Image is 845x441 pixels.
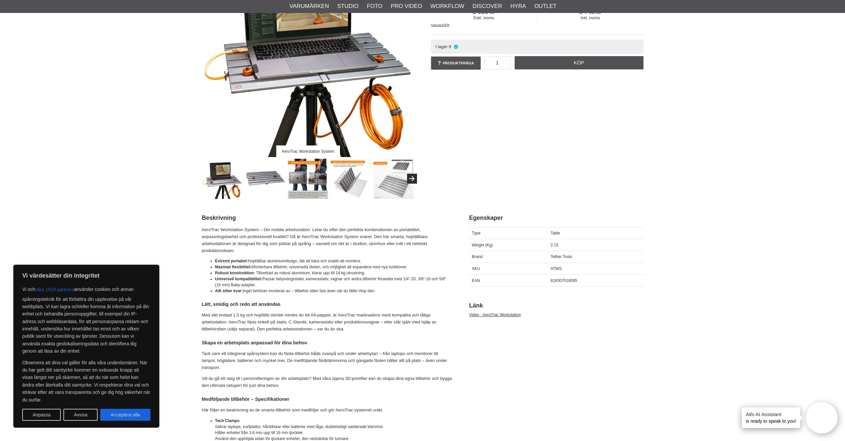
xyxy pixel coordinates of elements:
p: Här följer en beskrivning av de smarta tillbehör som medföljer och gör AeroTrac systemet unikt. [202,407,453,414]
button: Next [407,174,417,184]
button: Avvisa [63,409,98,421]
span: Brand [472,254,482,259]
li: Monterbara tillbehör, universella fästen, och möjlighet att expandera med nya funktioner. [215,264,453,270]
h4: Medföljande tillbehör – Specifikationer [202,396,453,402]
span: SKU [472,266,480,271]
a: Video - AeroTrac Workstation [469,312,521,317]
span: Inkl. moms [537,16,643,20]
p: Observera att dina val gäller för alla våra underdomäner. När du har gett ditt samtycke kommer en... [22,359,150,403]
button: Acceptera alla [100,409,150,421]
i: I lager [453,44,459,49]
a: Varumärken [290,2,329,11]
p: AeroTrac Workstation System – Din mobila arbetsstation. Letar du efter den perfekta kombinationen... [202,226,453,254]
span: 9 [449,44,451,49]
strong: Allt sitter kvar: [215,289,243,293]
a: Produktfråga [431,56,481,70]
strong: Extremt portabel: [215,259,248,263]
span: Type [472,231,480,235]
span: ATWS [550,266,562,271]
li: Passar belysningsstativ, kamerastativ, vagnar och andra tillbehör försedda med 1/4”-20, 3/8”-16 o... [215,276,453,288]
span: Valuta [431,23,442,28]
div: Vi värdesätter din integritet [13,265,159,428]
img: Designed for professionals [245,159,285,199]
p: Tack vare ett integrerat spårsystem kan du fästa tillbehör både ovanpå och under arbetsytan – frå... [202,350,453,371]
strong: Robust konstruktion [215,271,254,275]
img: The lightweight handle ensures easy carrying [288,159,328,199]
a: Workflow [430,2,464,11]
p: Vi och använder cookies och annan spårningsteknik för att förbättra din upplevelse på vår webbpla... [22,284,150,355]
h2: Egenskaper [469,214,643,222]
a: Hyra [510,2,526,11]
img: Universal Fit [374,159,414,199]
a: Köp [515,56,643,69]
h4: Lätt, smidig och redo att användas [202,301,453,308]
span: SEK [442,23,450,28]
h4: Skapa en arbetsplats anpassad för dina behov [202,339,453,346]
span: EAN [472,278,480,283]
a: Foto [367,2,382,11]
p: Med vikt endast 1,5 kg och hopfälld storlek mindre än ett A4-papper, är AeroTrac marknadens mest ... [202,312,453,332]
img: AeroTrac Workstation System [202,159,242,199]
strong: Tech Clamps [215,418,240,423]
span: Tether Tools [550,254,572,259]
div: AeroTrac Workstation System [276,145,340,157]
a: Discover [472,2,502,11]
span: 818307016095 [550,278,577,283]
div: is ready to speak to you! [742,407,800,428]
p: Vill du gå ett steg till i personifieringen av din arbetsplats? Med våra öppna 3D-printfiler kan ... [202,375,453,389]
a: Outlet [534,2,556,11]
p: Vi värdesätter din integritet [22,272,150,280]
strong: Universell kompatibilitet: [215,277,263,281]
button: Anpassa [22,409,61,421]
li: : Tillverkad av robust aluminium, klarar upp till 14 kg utrustning. [215,270,453,276]
a: Pro Video [391,2,422,11]
span: 2.15 [550,243,558,247]
h4: Aifo AI Assistant [746,411,796,418]
li: Inget behöver monteras av – tillbehör sitter fast även när du fäller ihop den. [215,288,453,294]
h2: Länk [469,302,643,310]
img: AeroTrac folds in half [331,159,371,199]
span: Table [550,231,560,235]
button: våra 1529 partners [35,284,74,296]
li: Hopfällbar aluminiumdesign, lätt att bära och snabb att montera. [215,258,453,264]
a: Studio [337,2,359,11]
span: Weight (Kg) [472,243,493,247]
h2: Beskrivning [202,214,453,222]
strong: Maximal flexibilitet: [215,265,252,269]
span: I lager [435,44,448,49]
span: Exkl. moms [431,16,537,20]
